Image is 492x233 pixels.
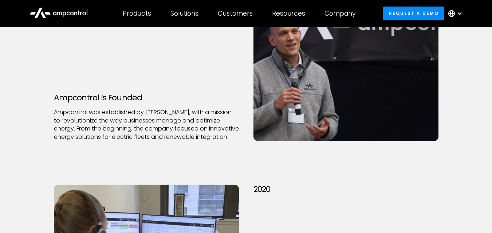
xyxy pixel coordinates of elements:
div: Products [123,9,151,17]
div: 2020 [253,185,270,194]
div: Customers [218,9,253,17]
div: Resources [272,9,305,17]
a: Request a demo [383,7,444,20]
div: Company [324,9,356,17]
p: Ampcontrol was established by [PERSON_NAME], with a mission to revolutionize the way businesses m... [54,108,239,141]
div: Solutions [170,9,198,17]
h3: Ampcontrol is Founded [54,93,239,103]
